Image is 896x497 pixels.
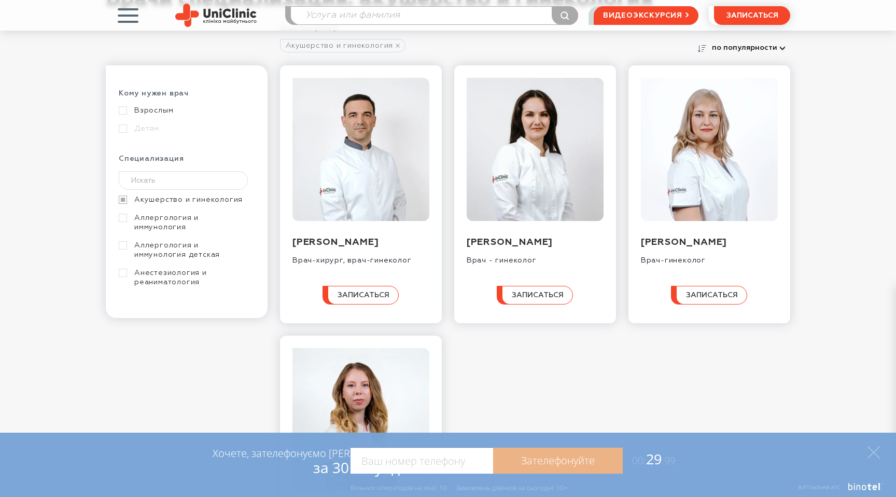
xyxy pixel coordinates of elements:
input: Ваш номер телефону [351,448,493,474]
a: Зателефонуйте [493,448,623,474]
img: Воробьева Юлия Валерьевна [467,78,604,221]
a: Віртуальна АТС [787,483,883,497]
div: Хочете, зателефонуємо [PERSON_NAME] [213,447,406,476]
span: 00: [632,454,646,467]
a: Акушерство и гинекология [119,195,252,204]
input: Искать [119,171,248,190]
a: Взрослым [119,106,252,115]
div: Вільних операторів на лінії: 10 Замовлень дзвінків за сьогодні: 10+ [351,484,567,492]
a: Анестезиология и реаниматология [119,268,252,287]
a: Акушерство и гинекология [280,39,405,52]
button: записаться [671,286,747,305]
img: Site [175,4,257,27]
div: Врач-гинеколог [641,248,778,265]
img: Таранова Юлия Владимировна [641,78,778,221]
span: записаться [686,292,738,299]
a: Аллергология и иммунология [119,213,252,232]
span: записаться [726,12,778,19]
a: [PERSON_NAME] [292,238,379,247]
span: Віртуальна АТС [799,484,841,491]
span: :99 [662,454,676,467]
div: Врач - гинеколог [467,248,604,265]
span: 29 [623,449,676,468]
button: записаться [714,6,790,25]
img: Рязанова Елена Дмитриевна [292,348,429,491]
button: записаться [497,286,573,305]
div: Врач-хирург, врач-гинеколог [292,248,429,265]
a: [PERSON_NAME] [641,238,727,247]
a: Аллергология и иммунология детская [119,241,252,259]
button: по популярности [709,40,790,55]
span: за 30 секунд? [313,458,406,477]
a: видеоэкскурсия [594,6,698,25]
button: записаться [323,286,399,305]
span: записаться [338,292,389,299]
a: [PERSON_NAME] [467,238,553,247]
span: видеоэкскурсия [603,7,682,24]
input: Услуга или фамилия [291,7,578,24]
img: Цурканенко Андрей Дмитриевич [292,78,429,221]
div: Специализация [119,154,255,171]
div: Кому нужен врач [119,89,255,106]
span: записаться [512,292,564,299]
